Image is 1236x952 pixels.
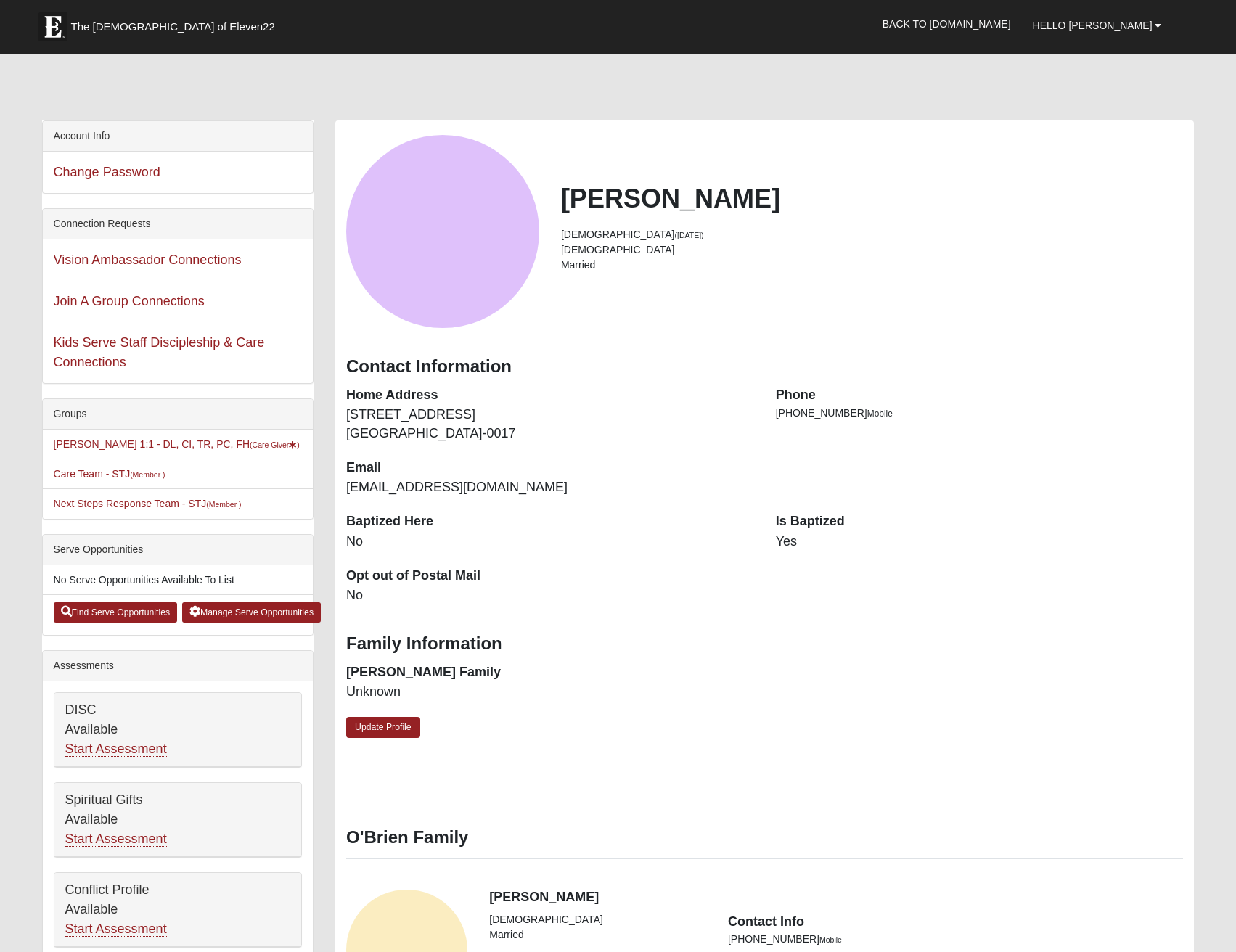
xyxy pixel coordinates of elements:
div: Account Info [43,121,313,152]
a: Manage Serve Opportunities [182,602,321,623]
a: Kids Serve Staff Discipleship & Care Connections [54,335,265,369]
div: Serve Opportunities [43,535,313,565]
li: Married [561,258,1184,273]
span: Mobile [867,409,893,419]
a: View Fullsize Photo [346,135,539,328]
div: Conflict Profile Available [54,873,301,947]
dt: Phone [776,386,1184,405]
a: Change Password [54,165,160,179]
h2: [PERSON_NAME] [561,183,1184,214]
h3: Family Information [346,633,1183,654]
a: Start Assessment [65,922,167,937]
a: Hello [PERSON_NAME] [1022,7,1173,44]
h3: Contact Information [346,356,1183,377]
dt: Baptized Here [346,512,754,531]
small: (Member ) [130,470,165,479]
small: (Care Giver ) [250,440,300,449]
dd: No [346,533,754,551]
div: Connection Requests [43,209,313,239]
li: No Serve Opportunities Available To List [43,565,313,595]
small: ([DATE]) [675,231,704,239]
span: The [DEMOGRAPHIC_DATA] of Eleven22 [71,20,275,34]
li: [DEMOGRAPHIC_DATA] [489,912,706,927]
a: Care Team - STJ(Member ) [54,468,165,480]
div: DISC Available [54,693,301,767]
div: Spiritual Gifts Available [54,783,301,857]
div: Groups [43,399,313,430]
strong: Contact Info [728,914,804,929]
a: Vision Ambassador Connections [54,253,242,267]
a: Find Serve Opportunities [54,602,178,623]
span: Hello [PERSON_NAME] [1033,20,1153,31]
a: Next Steps Response Team - STJ(Member ) [54,498,242,509]
h3: O'Brien Family [346,827,1183,848]
dd: [STREET_ADDRESS] [GEOGRAPHIC_DATA]-0017 [346,406,754,443]
dt: Home Address [346,386,754,405]
dd: [EMAIL_ADDRESS][DOMAIN_NAME] [346,478,754,497]
li: [DEMOGRAPHIC_DATA] [561,242,1184,258]
h4: [PERSON_NAME] [489,890,1183,906]
dd: Unknown [346,683,754,702]
a: [PERSON_NAME] 1:1 - DL, CI, TR, PC, FH(Care Giver) [54,438,300,450]
a: Join A Group Connections [54,294,205,308]
a: Back to [DOMAIN_NAME] [872,6,1022,42]
dt: Opt out of Postal Mail [346,567,754,586]
dt: [PERSON_NAME] Family [346,663,754,682]
dt: Is Baptized [776,512,1184,531]
img: Eleven22 logo [38,12,67,41]
a: Start Assessment [65,742,167,757]
dd: No [346,586,754,605]
small: (Member ) [206,500,241,509]
a: The [DEMOGRAPHIC_DATA] of Eleven22 [31,5,322,41]
li: [PHONE_NUMBER] [776,406,1184,421]
a: Start Assessment [65,832,167,847]
a: Update Profile [346,717,420,738]
dd: Yes [776,533,1184,551]
dt: Email [346,459,754,477]
div: Assessments [43,651,313,681]
li: [DEMOGRAPHIC_DATA] [561,227,1184,242]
